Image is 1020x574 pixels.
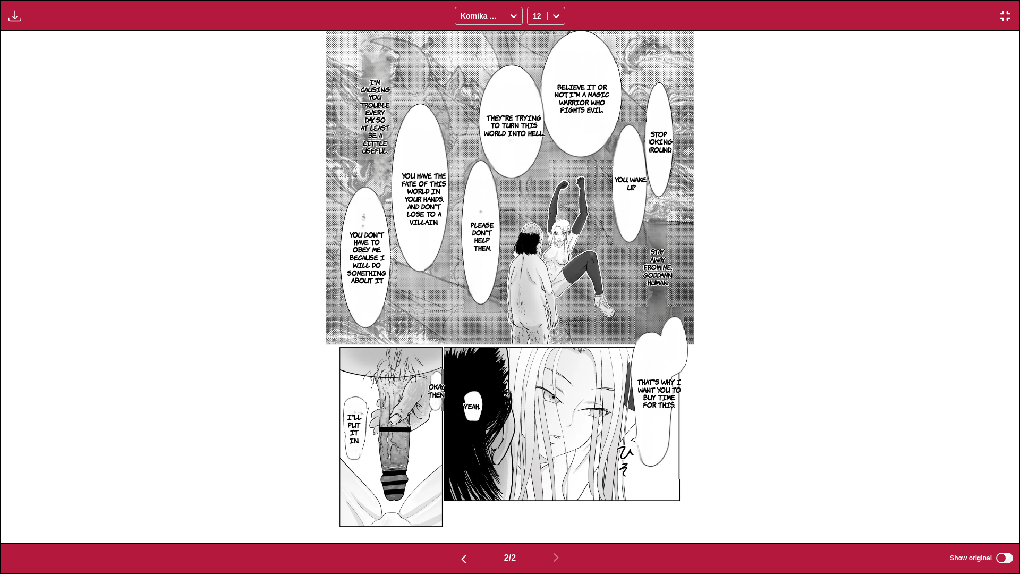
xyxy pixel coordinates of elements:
[548,81,616,116] p: Believe it or not, I'm a magic warrior who fights evil.
[358,76,392,157] p: I'm causing you trouble every day, so at least be a little useful.
[345,411,363,446] p: I'll put it in.
[479,112,549,139] p: They're trying to turn this world into hell.
[950,554,992,562] span: Show original
[635,376,684,411] p: That's why I want you to buy time for this.
[462,400,482,412] p: Yeah.
[464,219,500,254] p: Please don't help them.
[550,551,563,564] img: Next page
[643,128,675,155] p: Stop joking around.
[345,229,388,286] p: You don't have to obey me because I will do something about it.
[613,173,649,193] p: You, wake up.
[8,10,21,22] img: Download translated images
[397,170,450,227] p: You have the fate of this world in your hands, and don't lose to a villain.
[457,553,470,565] img: Previous page
[326,31,693,543] img: Manga Panel
[504,553,516,563] span: 2 / 2
[426,381,447,400] p: Okay, then
[996,553,1013,563] input: Show original
[641,246,675,288] p: Stay away from me, goddamn human.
